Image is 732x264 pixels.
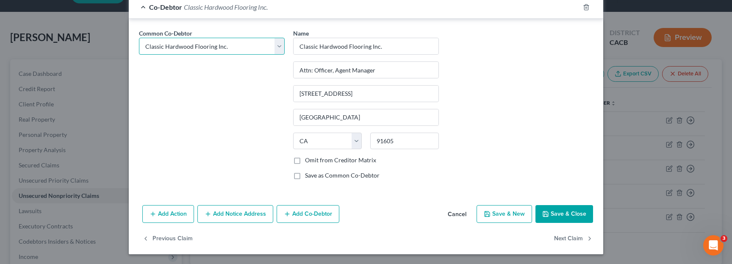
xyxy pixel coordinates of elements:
button: Save & Close [535,205,593,223]
input: Enter city... [294,109,438,125]
input: Apt, Suite, etc... [294,86,438,102]
button: Add Co-Debtor [277,205,339,223]
span: Classic Hardwood Flooring Inc. [184,3,268,11]
span: 3 [721,235,727,242]
button: Cancel [441,206,473,223]
label: Save as Common Co-Debtor [305,171,380,180]
span: Name [293,30,309,37]
input: Enter zip.. [370,133,439,150]
input: Enter address... [294,62,438,78]
button: Previous Claim [142,230,193,247]
button: Add Action [142,205,194,223]
button: Next Claim [554,230,593,247]
iframe: Intercom live chat [703,235,724,256]
span: Co-Debtor [149,3,182,11]
label: Common Co-Debtor [139,29,192,38]
button: Save & New [477,205,532,223]
label: Omit from Creditor Matrix [305,156,376,164]
input: Enter name... [294,38,438,54]
button: Add Notice Address [197,205,273,223]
